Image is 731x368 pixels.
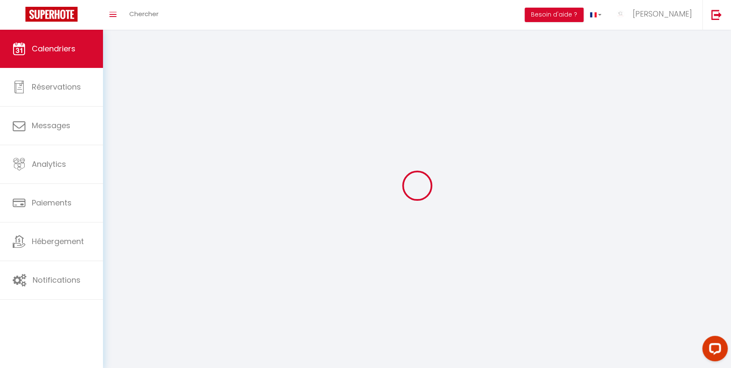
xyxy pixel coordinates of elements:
[32,197,72,208] span: Paiements
[32,43,75,54] span: Calendriers
[614,8,627,20] img: ...
[32,236,84,247] span: Hébergement
[32,159,66,169] span: Analytics
[129,9,158,18] span: Chercher
[711,9,722,20] img: logout
[33,275,81,285] span: Notifications
[25,7,78,22] img: Super Booking
[695,332,731,368] iframe: LiveChat chat widget
[632,8,692,19] span: [PERSON_NAME]
[32,81,81,92] span: Réservations
[32,120,70,131] span: Messages
[525,8,584,22] button: Besoin d'aide ?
